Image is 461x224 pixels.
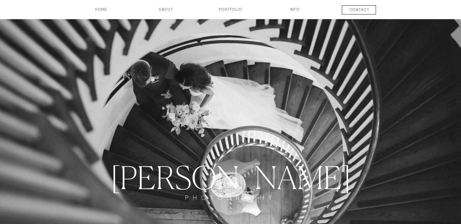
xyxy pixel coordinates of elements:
a: [PERSON_NAME] [97,159,365,194]
a: HOME [78,7,125,17]
a: INFO [279,7,310,17]
a: contact [336,7,383,14]
a: Portfolio [207,7,254,17]
a: about [150,7,182,17]
a: PHOTOGRAPHY [177,194,284,213]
